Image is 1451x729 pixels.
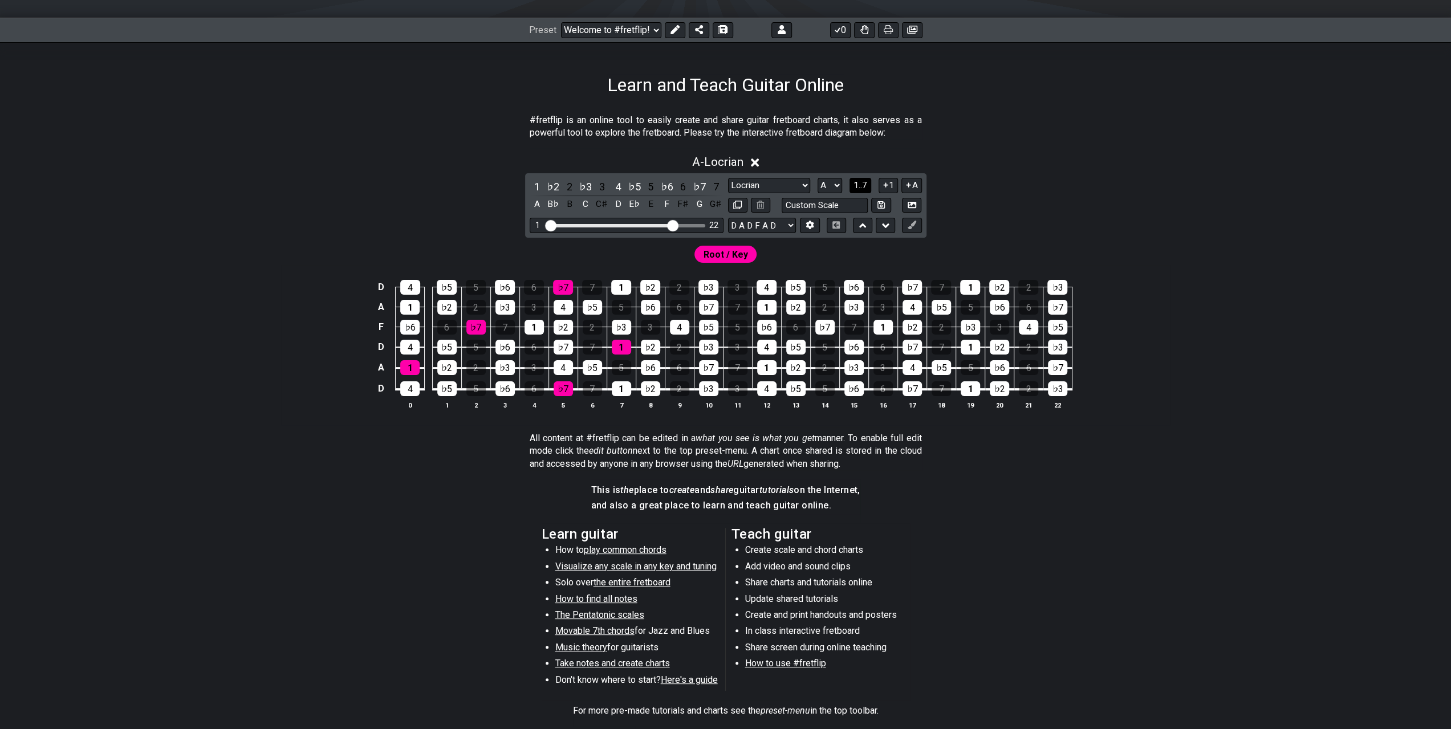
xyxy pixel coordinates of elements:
div: 1 [873,320,893,335]
div: 2 [815,300,835,315]
th: 12 [752,399,781,411]
div: 4 [400,340,420,355]
div: ♭6 [495,280,515,295]
th: 3 [490,399,519,411]
button: Toggle horizontal chord view [827,218,846,233]
div: 1 [961,381,980,396]
div: 5 [961,300,980,315]
div: toggle scale degree [692,179,707,194]
span: The Pentatonic scales [555,609,644,620]
p: #fretflip is an online tool to easily create and share guitar fretboard charts, it also serves as... [530,114,922,140]
div: 1 [535,221,540,230]
div: 7 [495,320,515,335]
div: ♭2 [554,320,573,335]
div: toggle pitch class [578,197,593,212]
h4: and also a great place to learn and teach guitar online. [591,499,860,512]
div: ♭7 [1048,360,1067,375]
button: Delete [751,198,770,213]
div: ♭3 [1047,280,1067,295]
th: 17 [897,399,926,411]
div: ♭6 [990,360,1009,375]
button: Save As (makes a copy) [713,22,733,38]
div: ♭7 [553,280,573,295]
em: URL [727,458,743,469]
div: 4 [554,360,573,375]
div: 4 [757,381,777,396]
div: toggle pitch class [562,197,577,212]
div: toggle pitch class [546,197,560,212]
div: toggle scale degree [595,179,609,194]
div: ♭3 [844,360,864,375]
span: A - Locrian [692,155,743,169]
div: ♭5 [583,360,602,375]
div: 7 [583,340,602,355]
div: ♭7 [1048,300,1067,315]
span: Take notes and create charts [555,658,670,669]
div: ♭7 [902,280,922,295]
div: ♭5 [932,360,951,375]
div: ♭3 [699,340,718,355]
div: 2 [466,300,486,315]
td: A [374,297,388,317]
div: ♭6 [757,320,777,335]
div: ♭3 [1048,381,1067,396]
th: 1 [432,399,461,411]
div: 1 [757,300,777,315]
div: 7 [583,381,602,396]
li: for Jazz and Blues [555,625,718,641]
div: 3 [727,280,747,295]
div: 7 [931,280,951,295]
button: Logout [771,22,792,38]
button: Print [878,22,899,38]
div: 2 [932,320,951,335]
em: share [710,484,733,495]
div: toggle scale degree [578,179,593,194]
h4: This is place to and guitar on the Internet, [591,484,860,496]
div: ♭6 [641,360,660,375]
button: Move up [853,218,872,233]
th: 6 [578,399,607,411]
div: ♭5 [786,340,806,355]
div: 5 [466,280,486,295]
th: 18 [926,399,956,411]
div: 5 [961,360,980,375]
li: Create scale and chord charts [745,544,908,560]
div: ♭3 [698,280,718,295]
div: toggle pitch class [595,197,609,212]
td: D [374,278,388,298]
div: toggle pitch class [611,197,625,212]
div: toggle pitch class [660,197,674,212]
div: toggle scale degree [660,179,674,194]
button: A [901,178,921,193]
th: 9 [665,399,694,411]
div: 3 [728,381,747,396]
div: ♭5 [437,280,457,295]
button: Edit Tuning [800,218,819,233]
div: 2 [583,320,602,335]
div: ♭7 [903,381,922,396]
div: 1 [960,280,980,295]
div: ♭5 [1048,320,1067,335]
div: ♭2 [990,381,1009,396]
th: 4 [519,399,548,411]
div: 6 [1019,300,1038,315]
div: toggle pitch class [676,197,690,212]
div: toggle scale degree [562,179,577,194]
span: How to find all notes [555,593,637,604]
div: 7 [582,280,602,295]
div: ♭3 [961,320,980,335]
p: For more pre-made tutorials and charts see the in the top toolbar. [573,704,879,717]
th: 19 [956,399,985,411]
div: ♭7 [699,360,718,375]
div: 6 [873,340,893,355]
button: Store user defined scale [871,198,891,213]
div: 4 [757,280,777,295]
div: ♭5 [583,300,602,315]
div: 2 [670,381,689,396]
div: ♭3 [1048,340,1067,355]
div: ♭7 [815,320,835,335]
li: Create and print handouts and posters [745,609,908,625]
div: ♭5 [786,280,806,295]
div: ♭6 [844,381,864,396]
div: toggle scale degree [611,179,625,194]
